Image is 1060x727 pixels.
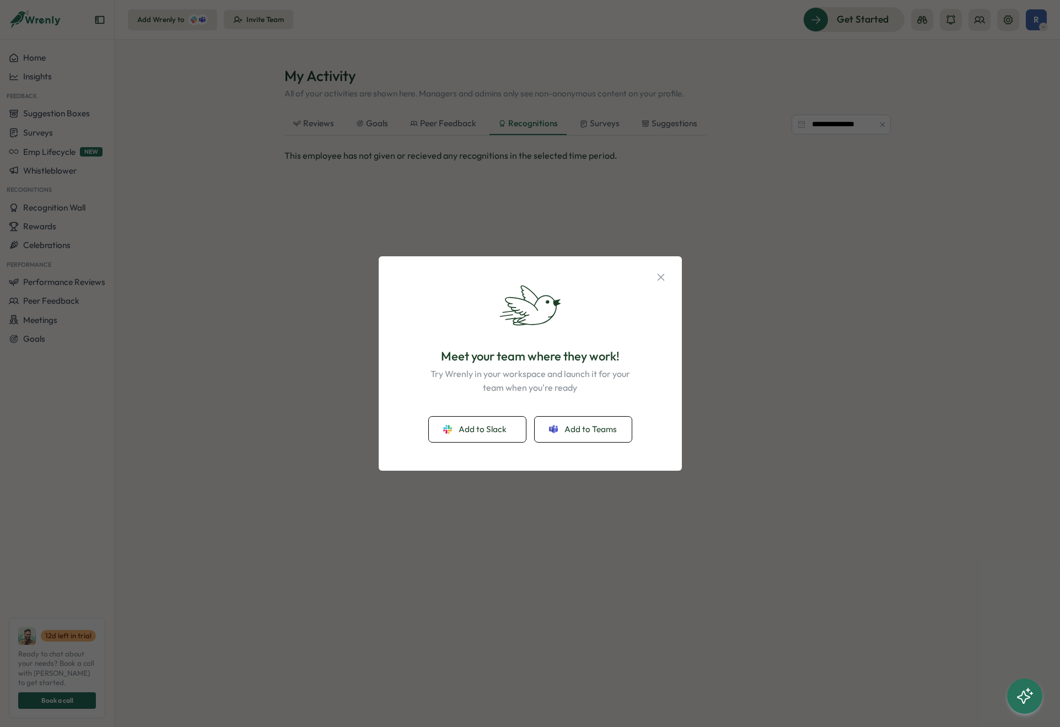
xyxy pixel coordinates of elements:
span: Add to Teams [564,423,617,435]
p: Try Wrenly in your workspace and launch it for your team when you're ready [424,367,636,395]
button: Add to Teams [535,417,632,442]
span: Add to Slack [459,423,507,435]
p: Meet your team where they work! [441,348,620,365]
button: Add to Slack [429,417,526,442]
